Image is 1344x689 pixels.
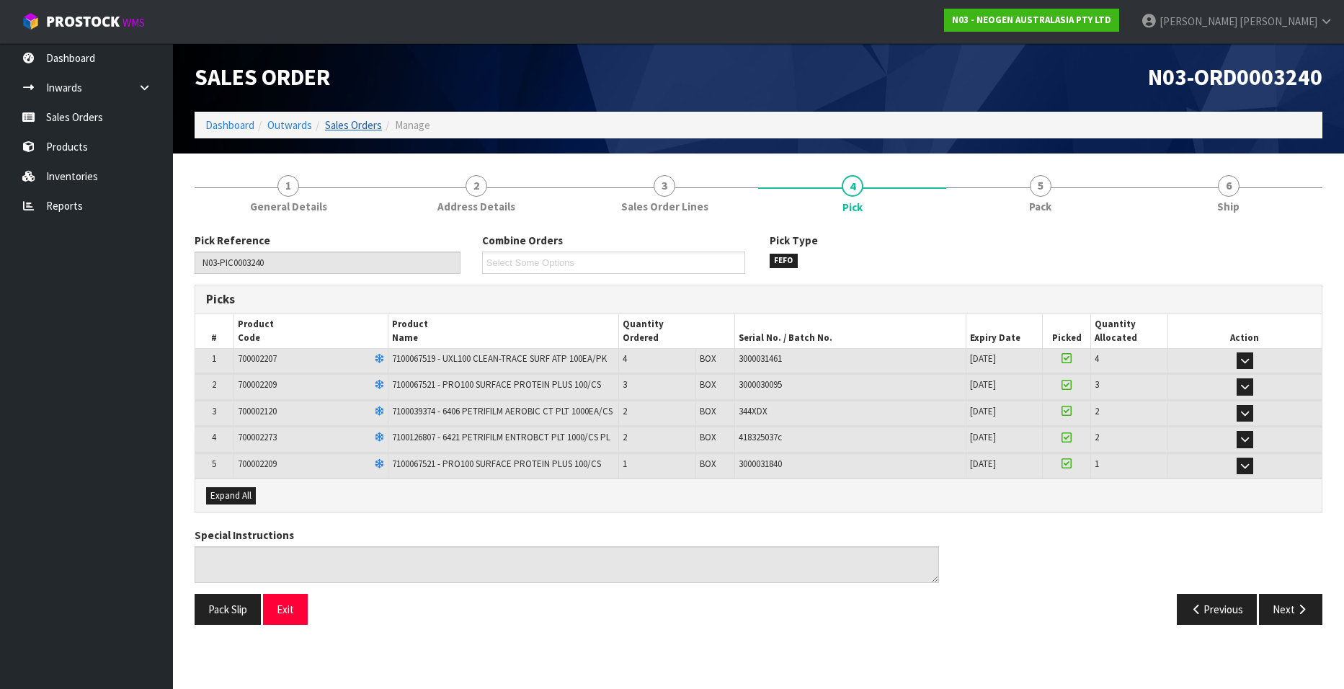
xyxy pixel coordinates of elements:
span: 418325037c [739,431,782,443]
span: [DATE] [970,378,996,391]
span: 700002207 [238,352,277,365]
span: N03-ORD0003240 [1148,63,1322,92]
a: Dashboard [205,118,254,132]
i: Frozen Goods [375,407,384,417]
span: BOX [700,352,716,365]
span: [DATE] [970,405,996,417]
small: WMS [123,16,145,30]
span: [DATE] [970,431,996,443]
label: Pick Type [770,233,818,248]
span: 7100067521 - PRO100 SURFACE PROTEIN PLUS 100/CS [392,458,601,470]
span: 2 [212,378,216,391]
span: 2 [623,405,627,417]
span: 4 [623,352,627,365]
span: 5 [1030,175,1051,197]
span: 1 [1095,458,1099,470]
span: 1 [212,352,216,365]
label: Special Instructions [195,528,294,543]
span: 700002120 [238,405,277,417]
th: Quantity Ordered [619,314,735,348]
span: 3000031840 [739,458,782,470]
span: BOX [700,431,716,443]
strong: N03 - NEOGEN AUSTRALASIA PTY LTD [952,14,1111,26]
span: 1 [623,458,627,470]
span: 7100039374 - 6406 PETRIFILM AEROBIC CT PLT 1000EA/CS [392,405,613,417]
img: cube-alt.png [22,12,40,30]
span: [DATE] [970,352,996,365]
span: [PERSON_NAME] [1240,14,1317,28]
span: BOX [700,458,716,470]
span: Pick [842,200,863,215]
span: 2 [1095,405,1099,417]
span: Address Details [437,199,515,214]
span: 5 [212,458,216,470]
span: Sales Order Lines [621,199,708,214]
th: Product Name [388,314,619,348]
span: 3 [623,378,627,391]
span: [DATE] [970,458,996,470]
button: Previous [1177,594,1258,625]
span: 7100126807 - 6421 PETRIFILM ENTROBCT PLT 1000/CS PL [392,431,610,443]
span: [PERSON_NAME] [1160,14,1237,28]
span: 3000030095 [739,378,782,391]
span: Picked [1052,332,1082,344]
i: Frozen Goods [375,381,384,390]
th: Quantity Allocated [1090,314,1167,348]
span: Sales Order [195,63,330,92]
th: Action [1167,314,1322,348]
span: 1 [277,175,299,197]
button: Next [1259,594,1322,625]
i: Frozen Goods [375,433,384,443]
span: 6 [1218,175,1240,197]
span: 3 [212,405,216,417]
span: BOX [700,405,716,417]
span: 2 [623,431,627,443]
a: Outwards [267,118,312,132]
span: Expand All [210,489,252,502]
span: Pick [195,222,1322,636]
label: Combine Orders [482,233,563,248]
th: Product Code [233,314,388,348]
i: Frozen Goods [375,355,384,364]
span: 700002273 [238,431,277,443]
span: 344XDX [739,405,767,417]
span: Manage [395,118,430,132]
th: Serial No. / Batch No. [735,314,966,348]
span: Pack [1029,199,1051,214]
span: FEFO [770,254,798,268]
span: 3 [1095,378,1099,391]
span: 7100067521 - PRO100 SURFACE PROTEIN PLUS 100/CS [392,378,601,391]
i: Frozen Goods [375,460,384,469]
span: Ship [1217,199,1240,214]
th: Expiry Date [966,314,1043,348]
label: Pick Reference [195,233,270,248]
span: 700002209 [238,378,277,391]
h3: Picks [206,293,748,306]
span: 4 [212,431,216,443]
span: 3000031461 [739,352,782,365]
button: Pack Slip [195,594,261,625]
span: 700002209 [238,458,277,470]
span: 2 [466,175,487,197]
a: Sales Orders [325,118,382,132]
span: 7100067519 - UXL100 CLEAN-TRACE SURF ATP 100EA/PK [392,352,607,365]
button: Expand All [206,487,256,504]
button: Exit [263,594,308,625]
span: 4 [1095,352,1099,365]
span: BOX [700,378,716,391]
span: ProStock [46,12,120,31]
span: 2 [1095,431,1099,443]
span: 4 [842,175,863,197]
th: # [195,314,233,348]
span: General Details [250,199,327,214]
span: 3 [654,175,675,197]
